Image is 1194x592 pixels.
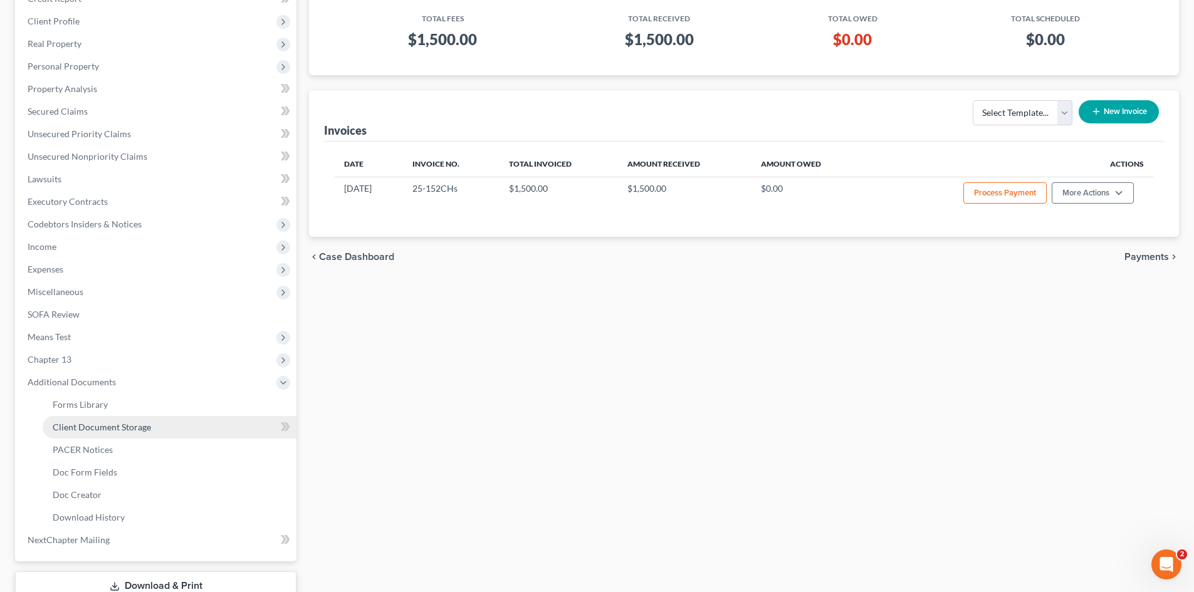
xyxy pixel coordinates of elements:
th: Total Received [551,6,768,24]
th: Total Scheduled [937,6,1154,24]
span: Lawsuits [28,174,61,184]
span: Unsecured Nonpriority Claims [28,151,147,162]
td: [DATE] [334,177,402,212]
th: Amount Received [617,152,750,177]
iframe: Intercom live chat [1151,549,1181,579]
span: Client Profile [28,16,80,26]
span: NextChapter Mailing [28,534,110,545]
span: SOFA Review [28,309,80,319]
a: Unsecured Priority Claims [18,123,296,145]
a: Secured Claims [18,100,296,123]
a: Doc Creator [43,484,296,506]
span: Miscellaneous [28,286,83,297]
a: Property Analysis [18,78,296,100]
td: $1,500.00 [499,177,617,212]
span: Client Document Storage [53,422,151,432]
th: Invoice No. [402,152,499,177]
span: Unsecured Priority Claims [28,128,131,139]
h3: $0.00 [947,29,1144,49]
a: Forms Library [43,393,296,416]
span: Secured Claims [28,106,88,117]
button: Process Payment [963,182,1047,204]
a: NextChapter Mailing [18,529,296,551]
a: Client Document Storage [43,416,296,439]
h3: $1,500.00 [344,29,541,49]
span: Additional Documents [28,376,116,387]
i: chevron_right [1169,252,1179,262]
span: Case Dashboard [319,252,394,262]
td: $1,500.00 [617,177,750,212]
span: Personal Property [28,61,99,71]
th: Total Invoiced [499,152,617,177]
span: Chapter 13 [28,354,71,365]
button: New Invoice [1079,100,1159,123]
a: PACER Notices [43,439,296,461]
th: Actions [866,152,1154,177]
a: SOFA Review [18,303,296,326]
span: Forms Library [53,399,108,410]
i: chevron_left [309,252,319,262]
span: Codebtors Insiders & Notices [28,219,142,229]
td: $0.00 [751,177,866,212]
span: Real Property [28,38,81,49]
th: Date [334,152,402,177]
span: Executory Contracts [28,196,108,207]
button: chevron_left Case Dashboard [309,252,394,262]
a: Executory Contracts [18,190,296,213]
button: More Actions [1052,182,1134,204]
a: Doc Form Fields [43,461,296,484]
div: Invoices [324,123,367,138]
th: Total Owed [768,6,937,24]
h3: $1,500.00 [561,29,758,49]
span: PACER Notices [53,444,113,455]
th: Total Fees [334,6,551,24]
button: Payments chevron_right [1124,252,1179,262]
a: Download History [43,506,296,529]
span: Payments [1124,252,1169,262]
span: Property Analysis [28,83,97,94]
h3: $0.00 [778,29,927,49]
a: Lawsuits [18,168,296,190]
th: Amount Owed [751,152,866,177]
span: Income [28,241,56,252]
a: Unsecured Nonpriority Claims [18,145,296,168]
span: 2 [1177,549,1187,559]
span: Doc Form Fields [53,467,117,477]
td: 25-152CHs [402,177,499,212]
span: Expenses [28,264,63,274]
span: Download History [53,512,125,522]
span: Means Test [28,331,71,342]
span: Doc Creator [53,489,102,500]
